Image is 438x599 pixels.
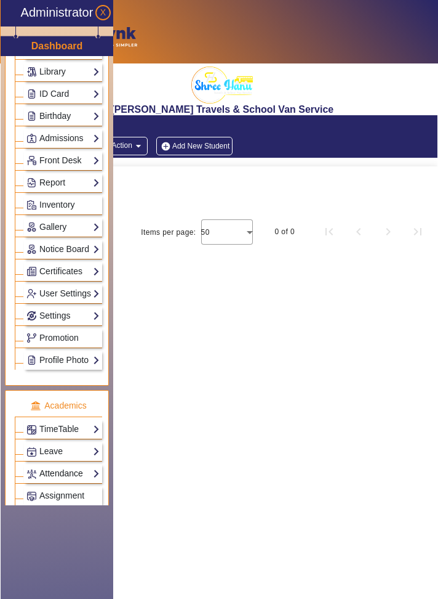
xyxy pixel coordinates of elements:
[27,333,36,343] img: Branchoperations.png
[26,198,100,212] a: Inventory
[30,401,41,412] img: academic.png
[14,118,431,131] div: Student Configuration
[344,217,373,247] button: Previous page
[27,200,36,210] img: Inventory.png
[26,331,100,345] a: Promotion
[39,200,75,210] span: Inventory
[156,137,233,155] button: Add New Student
[26,489,100,503] a: Assignment
[39,491,84,500] span: Assignment
[141,226,196,238] div: Items per page:
[275,226,295,238] div: 0 of 0
[27,492,36,501] img: Assignments.png
[39,333,79,343] span: Promotion
[191,67,253,104] img: 2bec4155-9170-49cd-8f97-544ef27826c4
[159,141,172,152] img: add-new-student.png
[373,217,403,247] button: Next page
[7,104,438,115] h2: [PERSON_NAME] Travels & School Van Service
[314,217,344,247] button: First page
[403,217,432,247] button: Last page
[15,399,102,412] p: Academics
[109,137,148,155] button: Action
[132,140,145,152] mat-icon: arrow_drop_down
